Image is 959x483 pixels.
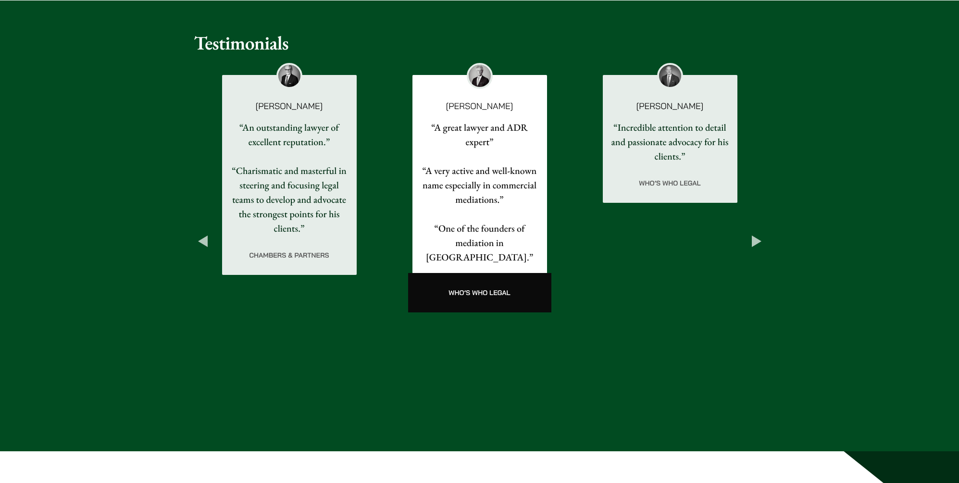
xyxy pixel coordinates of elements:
h2: Testimonials [194,31,765,54]
button: Previous [194,233,212,250]
div: Who’s Who Legal [412,273,547,312]
p: “A great lawyer and ADR expert” [420,120,539,149]
p: “An outstanding lawyer of excellent reputation.” [230,120,349,149]
div: Who’s Who Legal [603,163,737,203]
div: Chambers & Partners [222,235,357,275]
button: Next [748,233,765,250]
p: “Incredible attention to detail and passionate advocacy for his clients.” [610,120,730,163]
p: [PERSON_NAME] [428,102,532,111]
p: [PERSON_NAME] [237,102,341,111]
p: [PERSON_NAME] [618,102,722,111]
p: “Charismatic and masterful in steering and focusing legal teams to develop and advocate the stron... [230,163,349,235]
p: “A very active and well-known name especially in commercial mediations.” [420,163,539,207]
p: “One of the founders of mediation in [GEOGRAPHIC_DATA].” [420,221,539,264]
